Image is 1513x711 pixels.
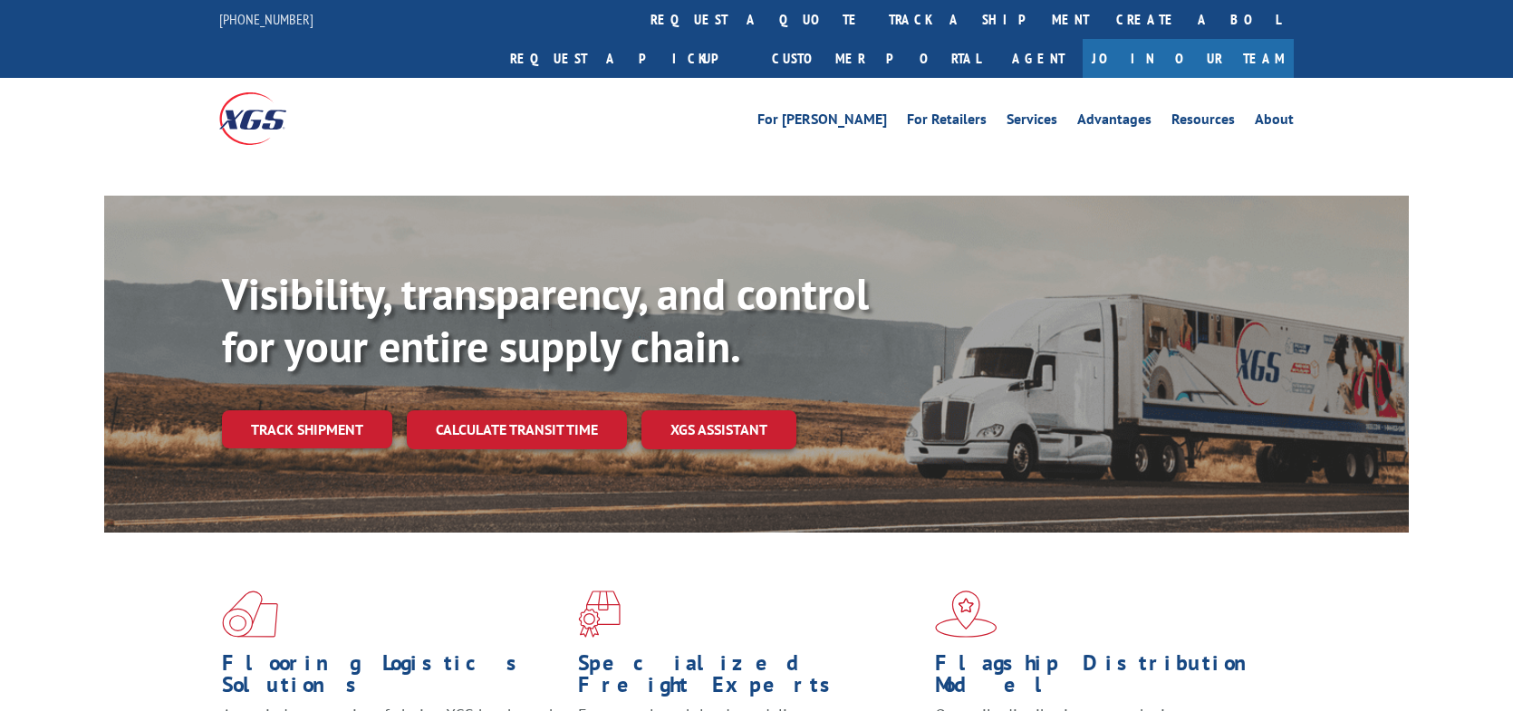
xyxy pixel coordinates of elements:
a: Track shipment [222,410,392,448]
h1: Specialized Freight Experts [578,652,920,705]
a: Request a pickup [496,39,758,78]
a: Calculate transit time [407,410,627,449]
a: For [PERSON_NAME] [757,112,887,132]
a: [PHONE_NUMBER] [219,10,313,28]
a: XGS ASSISTANT [641,410,796,449]
img: xgs-icon-flagship-distribution-model-red [935,591,997,638]
img: xgs-icon-total-supply-chain-intelligence-red [222,591,278,638]
a: About [1255,112,1294,132]
a: Services [1007,112,1057,132]
a: Advantages [1077,112,1152,132]
a: For Retailers [907,112,987,132]
a: Customer Portal [758,39,994,78]
h1: Flagship Distribution Model [935,652,1277,705]
a: Resources [1171,112,1235,132]
a: Agent [994,39,1083,78]
b: Visibility, transparency, and control for your entire supply chain. [222,265,869,374]
a: Join Our Team [1083,39,1294,78]
img: xgs-icon-focused-on-flooring-red [578,591,621,638]
h1: Flooring Logistics Solutions [222,652,564,705]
